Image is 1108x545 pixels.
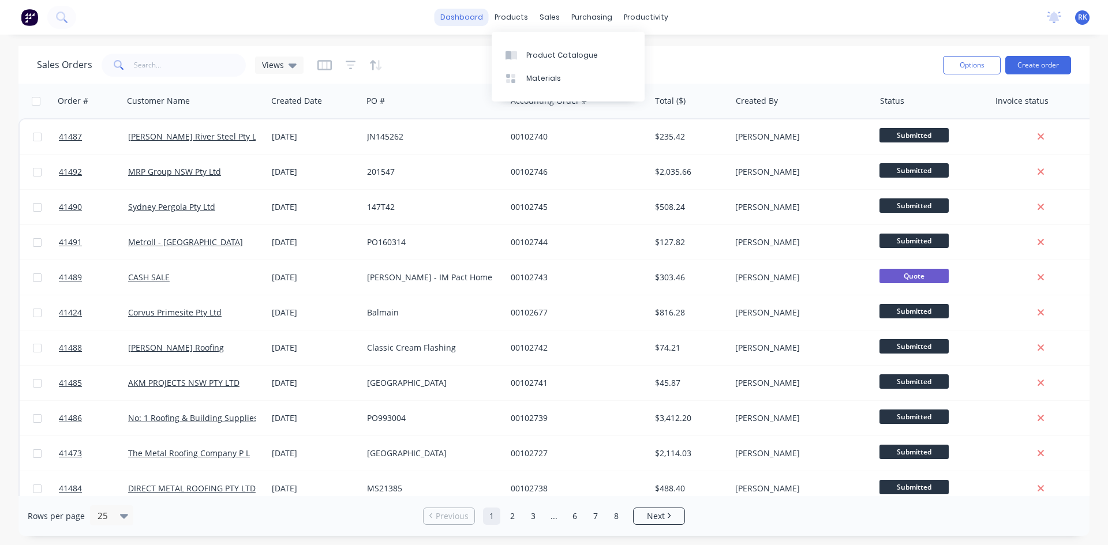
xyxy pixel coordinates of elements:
[272,201,358,213] div: [DATE]
[511,236,639,248] div: 00102744
[128,307,222,318] a: Corvus Primesite Pty Ltd
[492,67,645,90] a: Materials
[128,448,250,458] a: The Metal Roofing Company P L
[879,445,949,459] span: Submitted
[436,510,469,522] span: Previous
[59,401,128,435] a: 41486
[634,510,684,522] a: Next page
[526,50,598,61] div: Product Catalogue
[271,95,322,107] div: Created Date
[59,471,128,506] a: 41484
[525,508,542,525] a: Page 3
[545,508,563,525] a: Jump forward
[655,307,723,318] div: $816.28
[608,508,625,525] a: Page 8
[367,272,495,283] div: [PERSON_NAME] - IM Pact Home
[367,377,495,389] div: [GEOGRAPHIC_DATA]
[272,412,358,424] div: [DATE]
[59,190,128,224] a: 41490
[879,198,949,213] span: Submitted
[59,342,82,354] span: 41488
[879,304,949,318] span: Submitted
[735,342,863,354] div: [PERSON_NAME]
[655,272,723,283] div: $303.46
[128,377,239,388] a: AKM PROJECTS NSW PTY LTD
[424,510,474,522] a: Previous page
[735,448,863,459] div: [PERSON_NAME]
[879,163,949,178] span: Submitted
[128,236,243,247] a: Metroll - [GEOGRAPHIC_DATA]
[587,508,604,525] a: Page 7
[735,307,863,318] div: [PERSON_NAME]
[418,508,690,525] ul: Pagination
[59,307,82,318] span: 41424
[735,166,863,178] div: [PERSON_NAME]
[272,166,358,178] div: [DATE]
[655,412,723,424] div: $3,412.20
[59,166,82,178] span: 41492
[735,131,863,142] div: [PERSON_NAME]
[367,166,495,178] div: 201547
[59,483,82,494] span: 41484
[272,377,358,389] div: [DATE]
[128,412,258,423] a: No: 1 Roofing & Building Supplies
[735,483,863,494] div: [PERSON_NAME]
[128,483,256,494] a: DIRECT METAL ROOFING PTY LTD
[526,73,561,84] div: Materials
[367,342,495,354] div: Classic Cream Flashing
[59,272,82,283] span: 41489
[655,95,686,107] div: Total ($)
[879,234,949,248] span: Submitted
[134,54,246,77] input: Search...
[511,166,639,178] div: 00102746
[272,483,358,494] div: [DATE]
[59,295,128,330] a: 41424
[511,307,639,318] div: 00102677
[880,95,904,107] div: Status
[655,236,723,248] div: $127.82
[489,9,534,26] div: products
[272,448,358,459] div: [DATE]
[59,155,128,189] a: 41492
[511,448,639,459] div: 00102727
[367,448,495,459] div: [GEOGRAPHIC_DATA]
[128,272,170,283] a: CASH SALE
[655,166,723,178] div: $2,035.66
[262,59,284,71] span: Views
[128,201,215,212] a: Sydney Pergola Pty Ltd
[943,56,1001,74] button: Options
[59,436,128,471] a: 41473
[655,131,723,142] div: $235.42
[534,9,566,26] div: sales
[59,412,82,424] span: 41486
[58,95,88,107] div: Order #
[367,412,495,424] div: PO993004
[511,131,639,142] div: 00102740
[655,448,723,459] div: $2,114.03
[272,342,358,354] div: [DATE]
[59,236,82,248] span: 41491
[879,269,949,283] span: Quote
[367,201,495,213] div: 147T42
[735,201,863,213] div: [PERSON_NAME]
[59,377,82,389] span: 41485
[735,412,863,424] div: [PERSON_NAME]
[655,483,723,494] div: $488.40
[128,131,264,142] a: [PERSON_NAME] River Steel Pty Ltd
[435,9,489,26] a: dashboard
[735,377,863,389] div: [PERSON_NAME]
[511,342,639,354] div: 00102742
[879,480,949,494] span: Submitted
[492,43,645,66] a: Product Catalogue
[511,201,639,213] div: 00102745
[128,342,224,353] a: [PERSON_NAME] Roofing
[59,119,128,154] a: 41487
[59,131,82,142] span: 41487
[1078,12,1087,22] span: RK
[28,510,85,522] span: Rows per page
[59,201,82,213] span: 41490
[511,377,639,389] div: 00102741
[272,307,358,318] div: [DATE]
[655,377,723,389] div: $45.87
[367,307,495,318] div: Balmain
